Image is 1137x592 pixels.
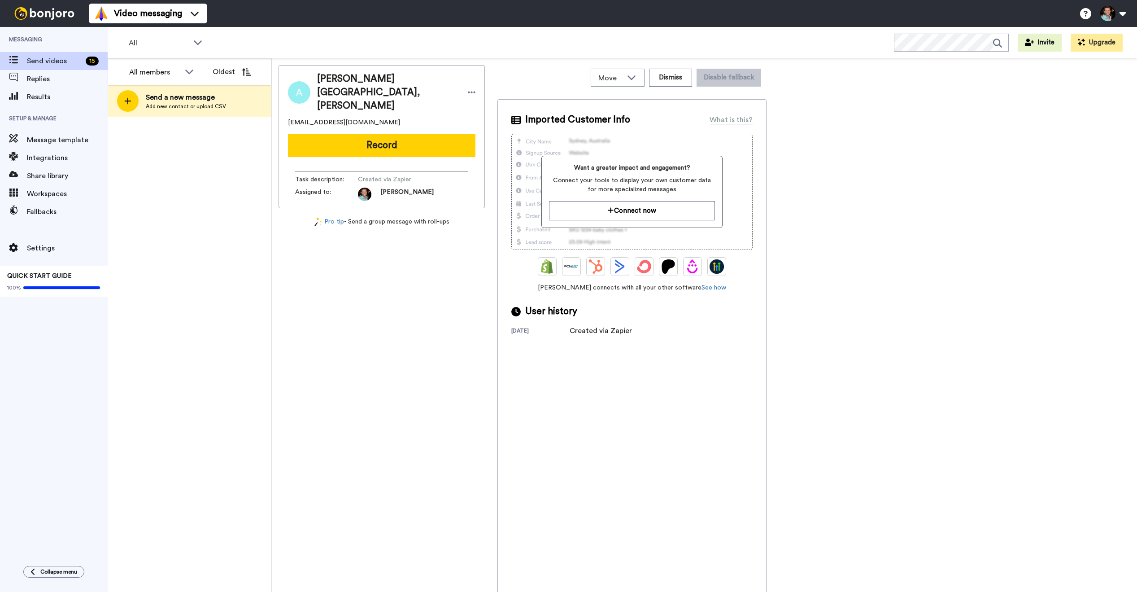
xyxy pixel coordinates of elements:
span: Replies [27,74,108,84]
span: Fallbacks [27,206,108,217]
span: Results [27,92,108,102]
div: What is this? [710,114,753,125]
span: Add new contact or upload CSV [146,103,226,110]
span: Task description : [295,175,358,184]
span: 100% [7,284,21,291]
span: Want a greater impact and engagement? [549,163,714,172]
img: Image of Arlen Lancaster, Staci Lancaster [288,81,310,104]
img: vm-color.svg [94,6,109,21]
button: Upgrade [1071,34,1123,52]
div: [DATE] [511,327,570,336]
div: Created via Zapier [570,325,632,336]
button: Connect now [549,201,714,220]
span: Imported Customer Info [525,113,630,127]
a: Pro tip [314,217,344,227]
img: Drip [685,259,700,274]
span: Move [598,73,623,83]
span: Integrations [27,153,108,163]
span: [EMAIL_ADDRESS][DOMAIN_NAME] [288,118,400,127]
img: ActiveCampaign [613,259,627,274]
a: See how [701,285,726,291]
span: Assigned to: [295,188,358,201]
button: Dismiss [649,69,692,87]
img: Ontraport [564,259,579,274]
span: [PERSON_NAME] [380,188,434,201]
img: GoHighLevel [710,259,724,274]
span: Message template [27,135,108,145]
span: Workspaces [27,189,108,199]
img: 4053199d-47a1-4672-9143-02c436ae7db4-1726044582.jpg [358,188,371,201]
img: ConvertKit [637,259,651,274]
span: Share library [27,171,108,181]
span: Send a new message [146,92,226,103]
button: Collapse menu [23,566,84,578]
span: Created via Zapier [358,175,443,184]
button: Invite [1018,34,1062,52]
span: QUICK START GUIDE [7,273,72,279]
img: Patreon [661,259,675,274]
div: - Send a group message with roll-ups [279,217,485,227]
img: Shopify [540,259,554,274]
button: Record [288,134,475,157]
button: Disable fallback [697,69,761,87]
span: Video messaging [114,7,182,20]
span: Connect your tools to display your own customer data for more specialized messages [549,176,714,194]
span: User history [525,305,577,318]
span: Send videos [27,56,82,66]
button: Oldest [206,63,257,81]
span: All [129,38,189,48]
img: magic-wand.svg [314,217,322,227]
img: Hubspot [588,259,603,274]
span: Settings [27,243,108,254]
div: All members [129,67,180,78]
span: Collapse menu [40,568,77,575]
div: 15 [86,57,99,66]
img: bj-logo-header-white.svg [11,7,78,20]
span: [PERSON_NAME][GEOGRAPHIC_DATA], [PERSON_NAME] [317,72,459,113]
span: [PERSON_NAME] connects with all your other software [511,283,753,292]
